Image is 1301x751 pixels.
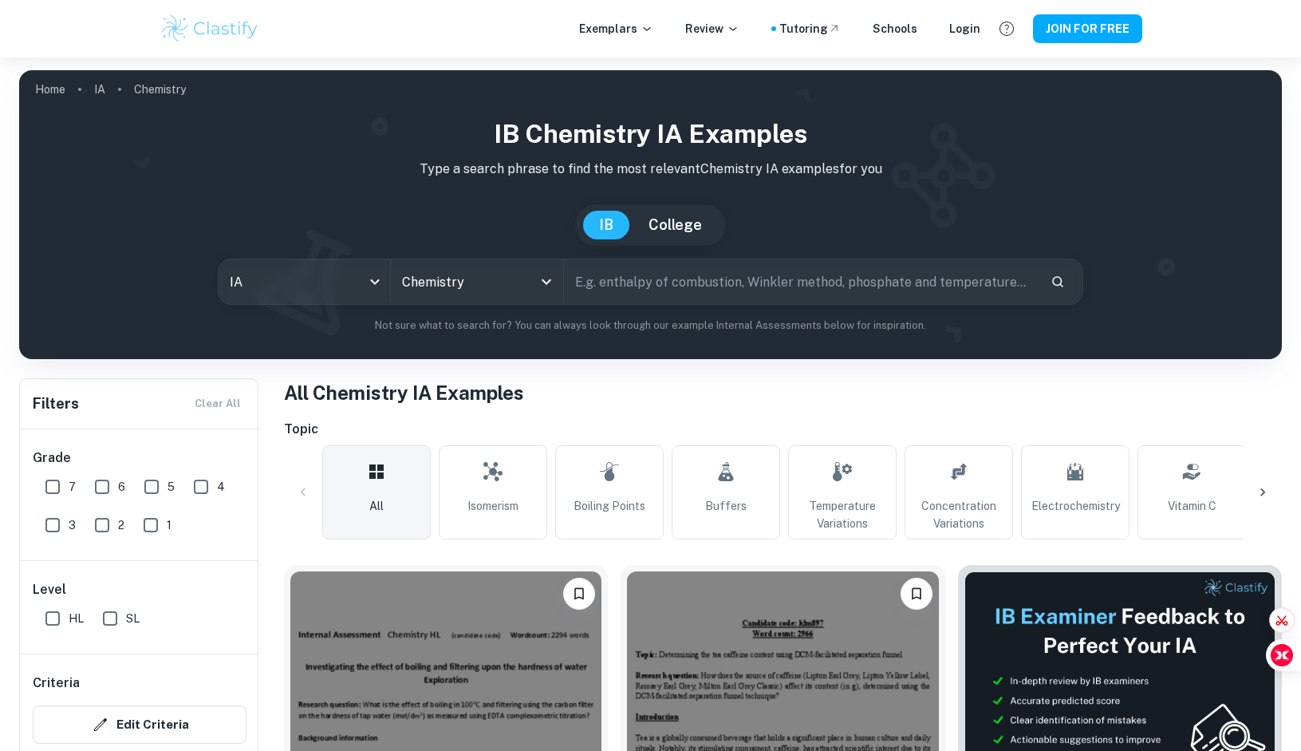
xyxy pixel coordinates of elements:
[33,393,79,415] h6: Filters
[69,516,76,534] span: 3
[779,20,841,38] a: Tutoring
[160,13,261,45] img: Clastify logo
[1033,14,1142,43] button: JOIN FOR FREE
[32,115,1269,153] h1: IB Chemistry IA examples
[912,497,1006,532] span: Concentration Variations
[33,706,246,744] button: Edit Criteria
[705,497,747,515] span: Buffers
[217,478,225,496] span: 4
[32,160,1269,179] p: Type a search phrase to find the most relevant Chemistry IA examples for you
[32,318,1269,334] p: Not sure what to search for? You can always look through our example Internal Assessments below f...
[35,78,65,101] a: Home
[126,610,140,627] span: SL
[219,259,391,304] div: IA
[33,449,246,468] h6: Grade
[795,497,889,532] span: Temperature Variations
[685,20,739,38] p: Review
[94,78,105,101] a: IA
[134,81,186,98] p: Chemistry
[583,211,629,239] button: IB
[118,478,125,496] span: 6
[167,516,171,534] span: 1
[901,578,932,610] button: Please log in to bookmark exemplars
[284,378,1282,407] h1: All Chemistry IA Examples
[563,578,595,610] button: Please log in to bookmark exemplars
[467,497,518,515] span: Isomerism
[168,478,175,496] span: 5
[574,497,645,515] span: Boiling Points
[69,610,84,627] span: HL
[993,15,1020,42] button: Help and Feedback
[873,20,917,38] a: Schools
[535,271,558,293] button: Open
[33,580,246,599] h6: Level
[1168,497,1216,515] span: Vitamin C
[69,478,76,496] span: 7
[564,259,1038,304] input: E.g. enthalpy of combustion, Winkler method, phosphate and temperature...
[633,211,718,239] button: College
[369,497,384,515] span: All
[19,70,1282,359] img: profile cover
[118,516,124,534] span: 2
[1044,268,1071,295] button: Search
[579,20,653,38] p: Exemplars
[949,20,980,38] a: Login
[1031,497,1120,515] span: Electrochemistry
[33,674,80,693] h6: Criteria
[284,420,1282,439] h6: Topic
